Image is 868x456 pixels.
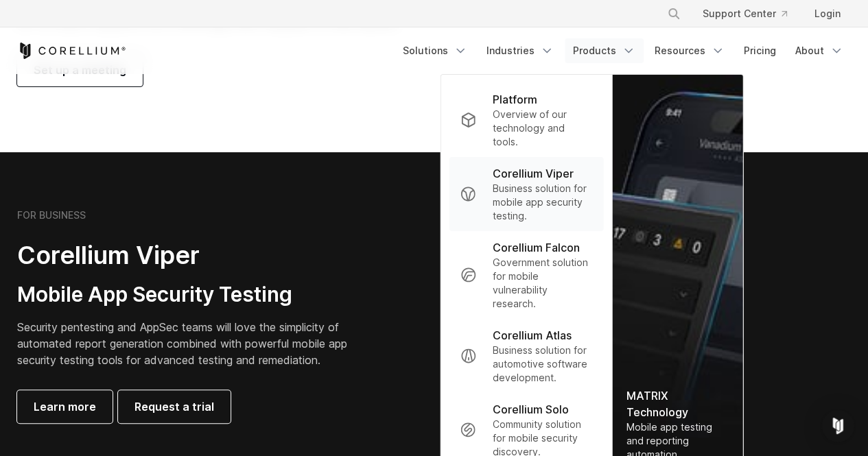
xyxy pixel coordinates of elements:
p: Government solution for mobile vulnerability research. [493,256,593,311]
p: Overview of our technology and tools. [493,108,593,149]
a: Learn more [17,390,113,423]
span: Learn more [34,398,96,415]
p: Corellium Falcon [493,239,580,256]
a: Corellium Atlas Business solution for automotive software development. [449,319,604,393]
a: Industries [478,38,562,63]
div: Open Intercom Messenger [821,409,854,442]
p: Corellium Viper [493,165,574,182]
p: Platform [493,91,537,108]
a: Request a trial [118,390,231,423]
a: Corellium Viper Business solution for mobile app security testing. [449,157,604,231]
a: Solutions [395,38,476,63]
div: Navigation Menu [650,1,852,26]
h6: FOR BUSINESS [17,209,86,221]
a: Platform Overview of our technology and tools. [449,83,604,157]
a: Pricing [736,38,784,63]
h3: Mobile App Security Testing [17,282,368,308]
a: Login [804,1,852,26]
a: Resources [646,38,733,63]
p: Corellium Solo [493,401,569,418]
button: Search [661,1,686,26]
a: About [787,38,852,63]
a: Corellium Home [17,43,126,59]
h2: Corellium Viper [17,240,368,271]
p: Business solution for automotive software development. [493,344,593,385]
p: Security pentesting and AppSec teams will love the simplicity of automated report generation comb... [17,319,368,368]
div: Navigation Menu [395,38,852,63]
p: Business solution for mobile app security testing. [493,182,593,223]
div: MATRIX Technology [626,387,729,420]
p: Corellium Atlas [493,327,572,344]
span: Request a trial [134,398,214,415]
a: Corellium Falcon Government solution for mobile vulnerability research. [449,231,604,319]
a: Support Center [692,1,798,26]
a: Products [565,38,644,63]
